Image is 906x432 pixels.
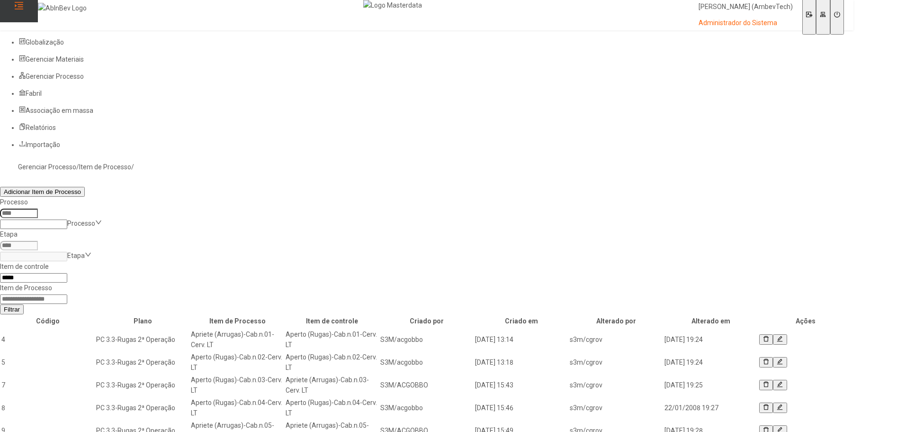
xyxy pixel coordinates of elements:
[4,188,81,195] span: Adicionar Item de Processo
[699,2,793,12] p: [PERSON_NAME] (AmbevTech)
[4,306,20,313] span: Filtrar
[664,315,758,327] th: Alterado em
[569,351,663,373] td: s3m/cgrov
[96,397,189,419] td: PC 3.3-Rugas 2ª Operação
[26,124,56,131] span: Relatórios
[380,329,474,350] td: S3M/acgobbo
[475,351,568,373] td: [DATE] 13:18
[475,374,568,396] td: [DATE] 15:43
[699,18,793,28] p: Administrador do Sistema
[380,351,474,373] td: S3M/acgobbo
[1,315,95,327] th: Código
[1,351,95,373] td: 5
[380,374,474,396] td: S3M/ACGOBBO
[380,397,474,419] td: S3M/acgobbo
[18,163,76,171] a: Gerenciar Processo
[96,329,189,350] td: PC 3.3-Rugas 2ª Operação
[96,374,189,396] td: PC 3.3-Rugas 2ª Operação
[664,329,758,350] td: [DATE] 19:24
[26,107,93,114] span: Associação em massa
[285,397,379,419] td: Aperto (Rugas)-Cab.n.04-Cerv. LT
[759,315,852,327] th: Ações
[26,38,64,46] span: Globalização
[67,220,95,227] nz-select-placeholder: Processo
[190,329,284,350] td: Apriete (Arrugas)-Cab.n.01-Cerv. LT
[190,397,284,419] td: Aperto (Rugas)-Cab.n.04-Cerv. LT
[569,315,663,327] th: Alterado por
[38,3,87,13] img: AbInBev Logo
[190,374,284,396] td: Aperto (Rugas)-Cab.n.03-Cerv. LT
[131,163,134,171] nz-breadcrumb-separator: /
[475,315,568,327] th: Criado em
[285,315,379,327] th: Item de controle
[664,351,758,373] td: [DATE] 19:24
[26,73,84,80] span: Gerenciar Processo
[1,374,95,396] td: 7
[26,90,42,97] span: Fabril
[96,351,189,373] td: PC 3.3-Rugas 2ª Operação
[569,329,663,350] td: s3m/cgrov
[79,163,131,171] a: Item de Processo
[67,252,85,259] nz-select-placeholder: Etapa
[285,351,379,373] td: Aperto (Rugas)-Cab.n.02-Cerv. LT
[475,329,568,350] td: [DATE] 13:14
[664,397,758,419] td: 22/01/2008 19:27
[664,374,758,396] td: [DATE] 19:25
[475,397,568,419] td: [DATE] 15:46
[1,329,95,350] td: 4
[569,374,663,396] td: s3m/cgrov
[76,163,79,171] nz-breadcrumb-separator: /
[569,397,663,419] td: s3m/cgrov
[26,55,84,63] span: Gerenciar Materiais
[96,315,189,327] th: Plano
[26,141,60,148] span: Importação
[1,397,95,419] td: 8
[190,315,284,327] th: Item de Processo
[190,351,284,373] td: Aperto (Rugas)-Cab.n.02-Cerv. LT
[285,374,379,396] td: Apriete (Arrugas)-Cab.n.03-Cerv. LT
[380,315,474,327] th: Criado por
[285,329,379,350] td: Aperto (Rugas)-Cab.n.01-Cerv. LT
